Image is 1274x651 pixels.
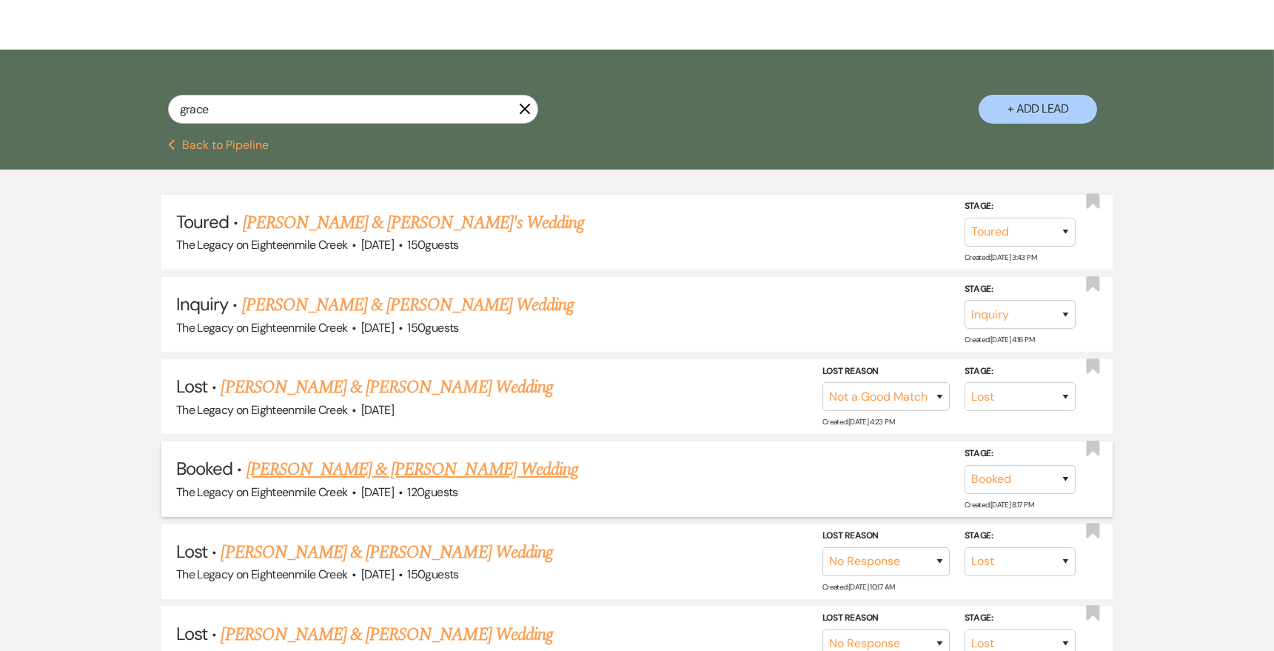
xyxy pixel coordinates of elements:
span: [DATE] [361,237,394,253]
span: The Legacy on Eighteenmile Creek [176,402,348,418]
span: Created: [DATE] 8:17 PM [965,499,1033,509]
span: Lost [176,375,207,398]
a: [PERSON_NAME] & [PERSON_NAME]'s Wedding [243,210,585,236]
span: Created: [DATE] 3:43 PM [965,253,1036,262]
label: Lost Reason [822,364,950,380]
label: Stage: [965,610,1076,627]
label: Stage: [965,446,1076,462]
span: 150 guests [407,237,458,253]
label: Stage: [965,198,1076,215]
a: [PERSON_NAME] & [PERSON_NAME] Wedding [247,456,578,483]
span: Created: [DATE] 4:16 PM [965,335,1034,344]
a: [PERSON_NAME] & [PERSON_NAME] Wedding [221,621,552,648]
span: 120 guests [407,484,457,500]
span: Inquiry [176,293,228,316]
span: Toured [176,210,229,233]
span: Lost [176,540,207,563]
span: Booked [176,457,232,480]
button: + Add Lead [979,95,1097,124]
span: The Legacy on Eighteenmile Creek [176,320,348,335]
input: Search by name, event date, email address or phone number [168,95,538,124]
span: [DATE] [361,402,394,418]
label: Lost Reason [822,528,950,544]
label: Stage: [965,281,1076,297]
span: The Legacy on Eighteenmile Creek [176,237,348,253]
span: The Legacy on Eighteenmile Creek [176,484,348,500]
label: Stage: [965,364,1076,380]
a: [PERSON_NAME] & [PERSON_NAME] Wedding [221,374,552,401]
button: Back to Pipeline [168,139,269,151]
span: Lost [176,622,207,645]
span: Created: [DATE] 4:23 PM [822,417,894,427]
a: [PERSON_NAME] & [PERSON_NAME] Wedding [242,292,574,318]
span: The Legacy on Eighteenmile Creek [176,567,348,582]
span: [DATE] [361,567,394,582]
span: 150 guests [407,320,458,335]
label: Lost Reason [822,610,950,627]
a: [PERSON_NAME] & [PERSON_NAME] Wedding [221,539,552,566]
label: Stage: [965,528,1076,544]
span: Created: [DATE] 10:17 AM [822,582,894,592]
span: 150 guests [407,567,458,582]
span: [DATE] [361,320,394,335]
span: [DATE] [361,484,394,500]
